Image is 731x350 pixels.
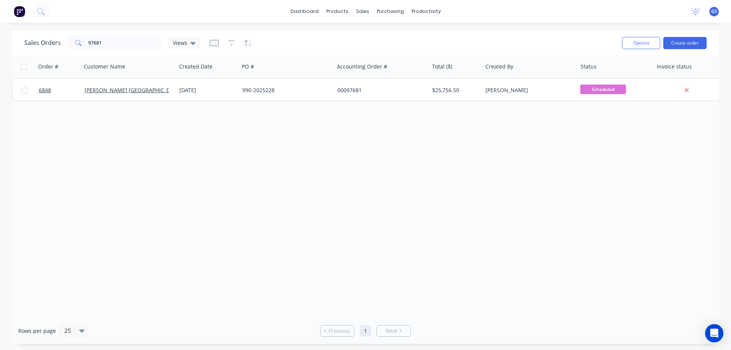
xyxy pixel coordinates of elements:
span: GS [711,8,717,15]
div: Invoice status [657,63,692,70]
a: 6848 [39,79,85,102]
ul: Pagination [317,325,414,337]
span: Views [173,39,187,47]
a: Page 1 is your current page [360,325,371,337]
h1: Sales Orders [24,39,61,46]
div: Open Intercom Messenger [705,324,723,342]
span: Previous [329,327,350,335]
div: Total ($) [432,63,452,70]
span: Rows per page [18,327,56,335]
a: [PERSON_NAME] [GEOGRAPHIC_DATA] [85,86,181,94]
img: Factory [14,6,25,17]
div: products [322,6,352,17]
div: PO # [242,63,254,70]
button: Create order [663,37,707,49]
a: Next page [377,327,410,335]
div: 00097681 [337,86,422,94]
a: Previous page [321,327,354,335]
div: Customer Name [84,63,125,70]
div: 990-2025228 [242,86,327,94]
button: Options [622,37,660,49]
div: Order # [38,63,58,70]
div: productivity [408,6,445,17]
div: purchasing [373,6,408,17]
input: Search... [88,35,163,51]
div: Created By [485,63,513,70]
div: [DATE] [179,86,236,94]
div: sales [352,6,373,17]
span: Next [386,327,397,335]
span: 6848 [39,86,51,94]
span: Scheduled [580,85,626,94]
div: Created Date [179,63,212,70]
a: dashboard [287,6,322,17]
div: Accounting Order # [337,63,387,70]
div: $25,756.50 [432,86,477,94]
div: Status [581,63,597,70]
div: [PERSON_NAME] [485,86,570,94]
